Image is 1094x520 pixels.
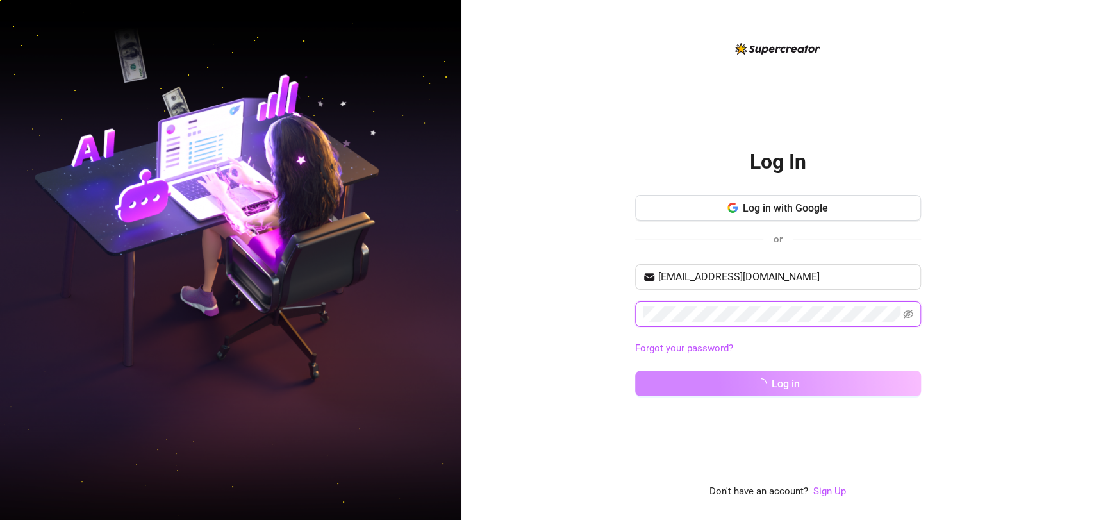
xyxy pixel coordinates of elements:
[658,269,913,285] input: Your email
[635,342,733,354] a: Forgot your password?
[635,371,921,396] button: Log in
[813,485,846,497] a: Sign Up
[635,341,921,356] a: Forgot your password?
[756,378,767,389] span: loading
[750,149,806,175] h2: Log In
[813,484,846,499] a: Sign Up
[743,202,828,214] span: Log in with Google
[774,233,783,245] span: or
[635,195,921,221] button: Log in with Google
[772,378,800,390] span: Log in
[709,484,808,499] span: Don't have an account?
[735,43,820,55] img: logo-BBDzfeDw.svg
[903,309,913,319] span: eye-invisible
